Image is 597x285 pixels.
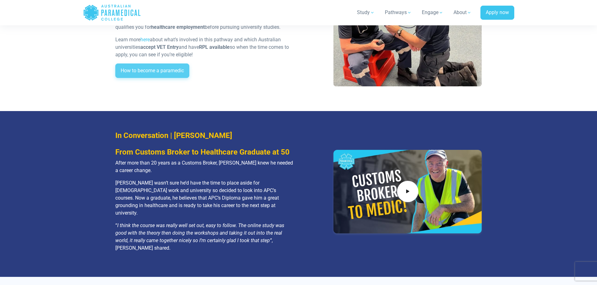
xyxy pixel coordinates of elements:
strong: accept VET Entry [140,44,179,50]
strong: healthcare employment [151,24,205,30]
strong: RPL available [199,44,230,50]
em: I think the course was really well set out, easy to follow. The online study was good with the th... [115,222,284,243]
a: Apply now [480,6,514,20]
a: Study [353,4,379,21]
p: Learn more about what’s involved in this pathway and which Australian universities and have so wh... [115,36,295,59]
a: How to become a paramedic [115,64,189,78]
a: Pathways [381,4,416,21]
h3: From Customs Broker to Healthcare Graduate at 50 [115,148,295,157]
a: Australian Paramedical College [83,3,141,23]
a: here [140,37,150,43]
a: About [450,4,475,21]
p: [PERSON_NAME] wasn’t sure he’d have the time to place aside for [DEMOGRAPHIC_DATA] work and unive... [115,179,295,217]
p: After more than 20 years as a Customs Broker, [PERSON_NAME] knew he needed a career change. [115,159,295,174]
h3: In Conversation | [PERSON_NAME] [115,131,295,140]
p: “ , [PERSON_NAME] shared. [115,222,295,252]
a: Engage [418,4,447,21]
